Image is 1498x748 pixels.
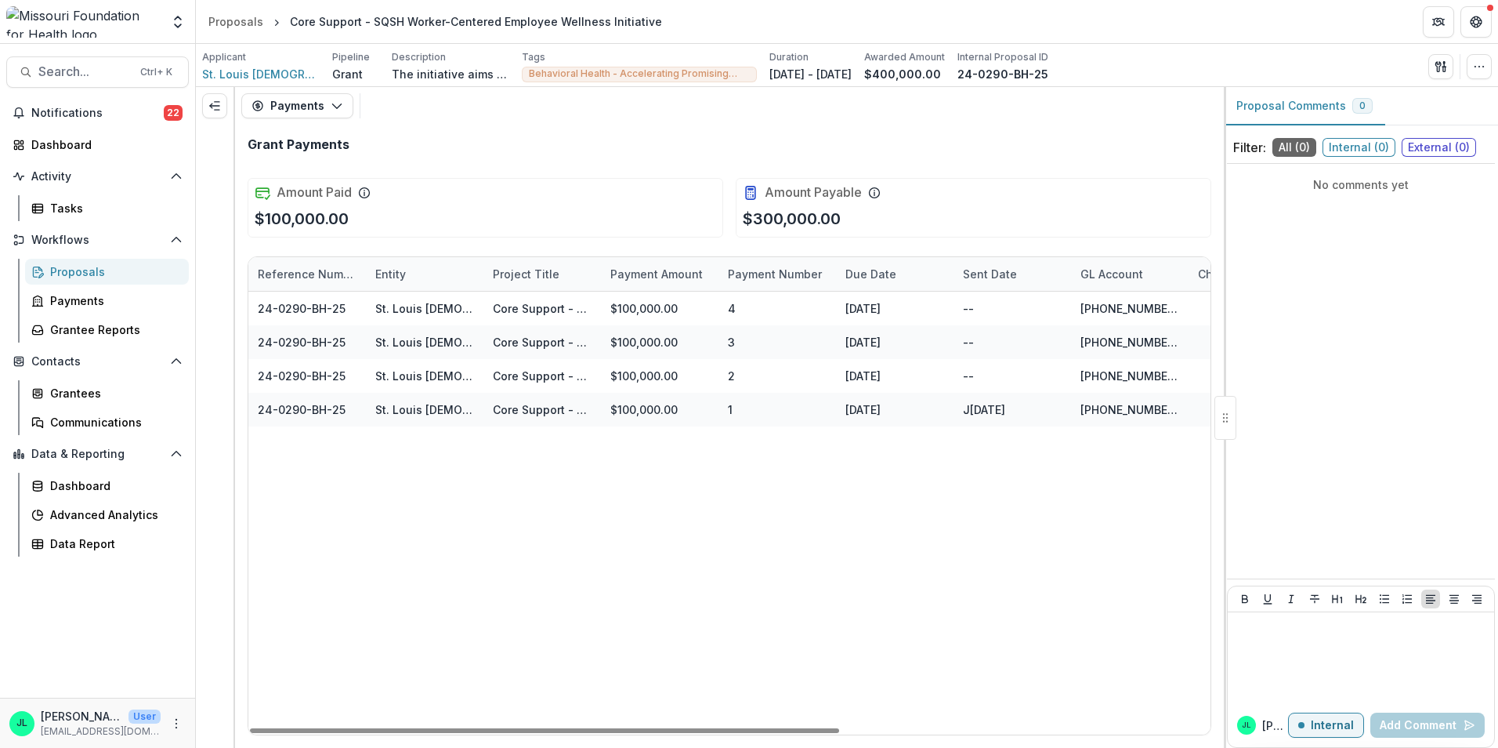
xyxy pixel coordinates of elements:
div: Jessi LaRose [16,718,27,728]
div: Sent Date [953,257,1071,291]
div: Reference Number [248,257,366,291]
div: Payment Number [718,257,836,291]
a: Dashboard [6,132,189,158]
div: Communications [50,414,176,430]
button: Ordered List [1398,590,1417,608]
p: Duration [769,50,809,64]
p: [DATE] - [DATE] [769,66,852,82]
a: St. Louis [DEMOGRAPHIC_DATA] Plus Support Helpline [375,302,668,315]
div: Entity [366,257,483,291]
div: Proposals [50,263,176,280]
div: Payment Amount [601,257,718,291]
div: Grantee Reports [50,321,176,338]
p: User [128,710,161,724]
div: [DATE] [836,359,953,393]
div: Payments [50,292,176,309]
div: Project Title [483,257,601,291]
div: Payment Amount [601,266,712,282]
p: Internal [1311,719,1354,732]
div: [PHONE_NUMBER] Grants [1080,401,1179,418]
a: Advanced Analytics [25,502,189,528]
button: Align Right [1467,590,1486,608]
p: [PERSON_NAME] [1262,717,1288,734]
a: St. Louis [DEMOGRAPHIC_DATA] Plus Support Helpline [202,66,320,82]
div: Core Support - SQSH Worker-Centered Employee Wellness Initiative [290,13,662,30]
a: Core Support - SQSH Worker-Centered Employee Wellness Initiative [493,369,865,383]
div: 2 [728,368,735,384]
div: Proposals [208,13,263,30]
p: 24-0290-BH-25 [957,66,1048,82]
div: GL Account [1071,266,1152,282]
a: Grantees [25,380,189,406]
p: [PERSON_NAME] [41,708,122,724]
a: Proposals [202,10,270,33]
button: Internal [1288,713,1364,738]
div: $100,000.00 [601,325,718,359]
button: Heading 2 [1351,590,1370,608]
span: Search... [38,64,131,79]
button: Add Comment [1370,713,1485,738]
div: Project Title [483,266,569,282]
a: Core Support - SQSH Worker-Centered Employee Wellness Initiative [493,336,865,349]
button: Partners [1423,6,1454,38]
div: [DATE] [836,325,953,359]
div: [PHONE_NUMBER] Grants [1080,368,1179,384]
span: External ( 0 ) [1402,138,1476,157]
button: Search... [6,56,189,88]
span: 0 [1359,100,1366,111]
button: More [167,714,186,733]
a: Tasks [25,195,189,221]
a: Core Support - SQSH Worker-Centered Employee Wellness Initiative [493,302,865,315]
span: All ( 0 ) [1272,138,1316,157]
p: No comments yet [1233,176,1489,193]
div: 24-0290-BH-25 [258,300,346,317]
div: 24-0290-BH-25 [258,401,346,418]
button: Strike [1305,590,1324,608]
div: GL Account [1071,257,1189,291]
div: Advanced Analytics [50,507,176,523]
div: -- [953,359,1071,393]
span: Behavioral Health - Accelerating Promising Practices [529,68,750,79]
p: [EMAIL_ADDRESS][DOMAIN_NAME] [41,724,161,739]
a: St. Louis [DEMOGRAPHIC_DATA] Plus Support Helpline [375,336,668,349]
div: Dashboard [50,477,176,494]
div: [PHONE_NUMBER] Grants [1080,300,1179,317]
div: $100,000.00 [601,393,718,427]
p: $400,000.00 [864,66,941,82]
div: Grantees [50,385,176,401]
button: Expand left [202,93,227,118]
div: Dashboard [31,136,176,153]
div: $100,000.00 [601,359,718,393]
div: Due Date [836,266,906,282]
a: Data Report [25,531,189,557]
div: Reference Number [248,266,366,282]
div: Tasks [50,200,176,216]
p: $300,000.00 [743,207,841,231]
p: Tags [522,50,545,64]
div: Ctrl + K [137,64,175,81]
div: -- [953,325,1071,359]
div: -- [953,292,1071,325]
h2: Amount Paid [277,185,352,200]
p: Awarded Amount [864,50,945,64]
button: Open entity switcher [167,6,189,38]
button: Payments [241,93,353,118]
h2: Amount Payable [765,185,862,200]
div: 24-0290-BH-25 [258,368,346,384]
div: 1 [728,401,733,418]
button: Proposal Comments [1224,87,1385,125]
p: The initiative aims to improve organizational sustainability and stability using a bottom-up appr... [392,66,509,82]
button: Underline [1258,590,1277,608]
p: Description [392,50,446,64]
div: 4 [728,300,736,317]
a: Dashboard [25,473,189,499]
a: St. Louis [DEMOGRAPHIC_DATA] Plus Support Helpline [375,403,668,416]
p: $100,000.00 [255,207,349,231]
div: Check Run Date [1189,257,1306,291]
nav: breadcrumb [202,10,668,33]
a: Core Support - SQSH Worker-Centered Employee Wellness Initiative [493,403,865,416]
div: [DATE] [836,292,953,325]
